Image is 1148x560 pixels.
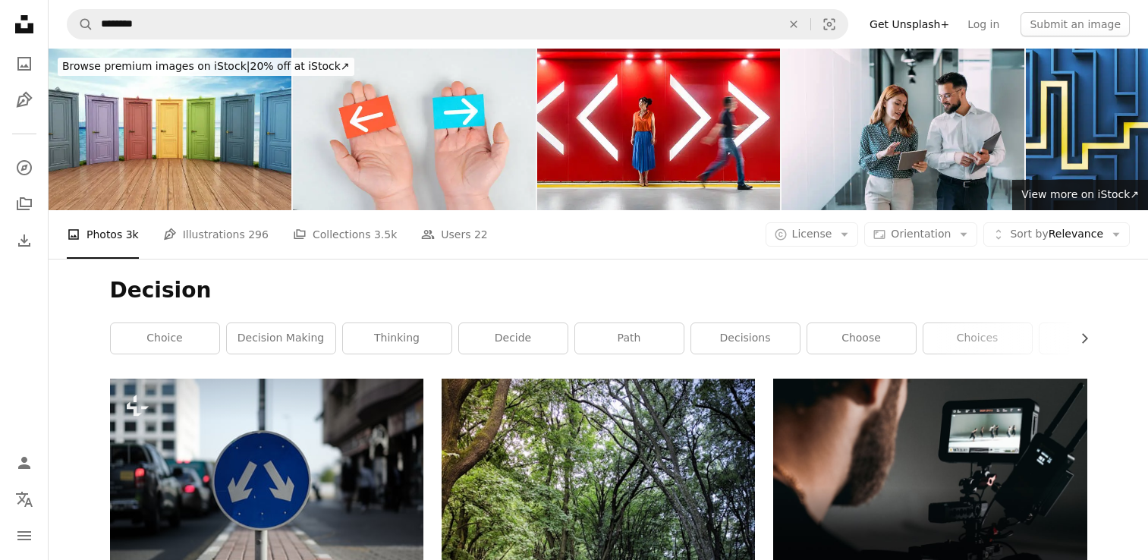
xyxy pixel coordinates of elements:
[110,476,423,489] a: a blue street sign sitting on the side of a road
[421,210,488,259] a: Users 22
[248,226,269,243] span: 296
[9,153,39,183] a: Explore
[49,49,291,210] img: Vibrant colored closed wooden doors in a row on blue sky and sea background. Choice and decisions...
[807,323,916,354] a: choose
[293,210,397,259] a: Collections 3.5k
[1021,12,1130,36] button: Submit an image
[67,9,848,39] form: Find visuals sitewide
[227,323,335,354] a: decision making
[62,60,250,72] span: Browse premium images on iStock |
[49,49,363,85] a: Browse premium images on iStock|20% off at iStock↗
[9,448,39,478] a: Log in / Sign up
[293,49,536,210] img: A blue and a red piece of paper, holding in the hands, arrows showing different directions, makin...
[163,210,269,259] a: Illustrations 296
[9,189,39,219] a: Collections
[9,225,39,256] a: Download History
[9,484,39,514] button: Language
[864,222,977,247] button: Orientation
[374,226,397,243] span: 3.5k
[1010,228,1048,240] span: Sort by
[923,323,1032,354] a: choices
[891,228,951,240] span: Orientation
[68,10,93,39] button: Search Unsplash
[792,228,832,240] span: License
[1071,323,1087,354] button: scroll list to the right
[691,323,800,354] a: decisions
[9,85,39,115] a: Illustrations
[111,323,219,354] a: choice
[1010,227,1103,242] span: Relevance
[860,12,958,36] a: Get Unsplash+
[62,60,350,72] span: 20% off at iStock ↗
[958,12,1008,36] a: Log in
[782,49,1024,210] img: Making decision on the move
[983,222,1130,247] button: Sort byRelevance
[9,49,39,79] a: Photos
[474,226,488,243] span: 22
[459,323,568,354] a: decide
[777,10,810,39] button: Clear
[9,521,39,551] button: Menu
[766,222,859,247] button: License
[343,323,451,354] a: thinking
[1012,180,1148,210] a: View more on iStock↗
[811,10,848,39] button: Visual search
[110,277,1087,304] h1: Decision
[1021,188,1139,200] span: View more on iStock ↗
[537,49,780,210] img: A man and woman walking towards the opposite directions of arrows in front of a red wall. Conflic...
[1039,323,1148,354] a: options
[575,323,684,354] a: path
